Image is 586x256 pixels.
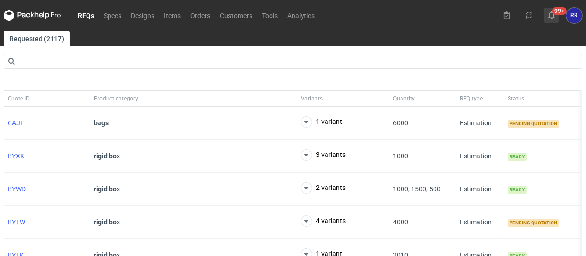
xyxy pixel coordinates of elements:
strong: rigid box [94,185,120,193]
a: Orders [185,10,215,21]
strong: bags [94,119,109,127]
span: Variants [301,95,323,102]
a: Requested (2117) [4,31,70,46]
button: RR [566,8,582,23]
div: Estimation [456,206,504,239]
a: BYWD [8,185,26,193]
span: RFQ type [460,95,483,102]
a: Specs [99,10,126,21]
a: RFQs [73,10,99,21]
span: Quantity [393,95,415,102]
a: BYTW [8,218,25,226]
div: Robert Rakowski [566,8,582,23]
span: Ready [508,186,527,194]
span: Pending quotation [508,219,559,227]
a: Customers [215,10,257,21]
div: Estimation [456,140,504,173]
button: 2 variants [301,182,346,194]
button: 4 variants [301,215,346,227]
a: Designs [126,10,159,21]
a: Analytics [282,10,319,21]
div: Estimation [456,173,504,206]
button: Product category [90,91,297,106]
button: 1 variant [301,116,342,128]
strong: rigid box [94,218,120,226]
span: Quote ID [8,95,30,102]
span: 6000 [393,119,408,127]
button: 99+ [544,8,559,23]
span: 1000, 1500, 500 [393,185,441,193]
span: 1000 [393,152,408,160]
svg: Packhelp Pro [4,10,61,21]
strong: rigid box [94,152,120,160]
span: Pending quotation [508,120,559,128]
button: Quote ID [4,91,90,106]
a: Tools [257,10,282,21]
span: Status [508,95,524,102]
a: CAJF [8,119,24,127]
a: Items [159,10,185,21]
a: BYXK [8,152,24,160]
span: 4000 [393,218,408,226]
div: Estimation [456,107,504,140]
button: 3 variants [301,149,346,161]
span: Ready [508,153,527,161]
span: Product category [94,95,138,102]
